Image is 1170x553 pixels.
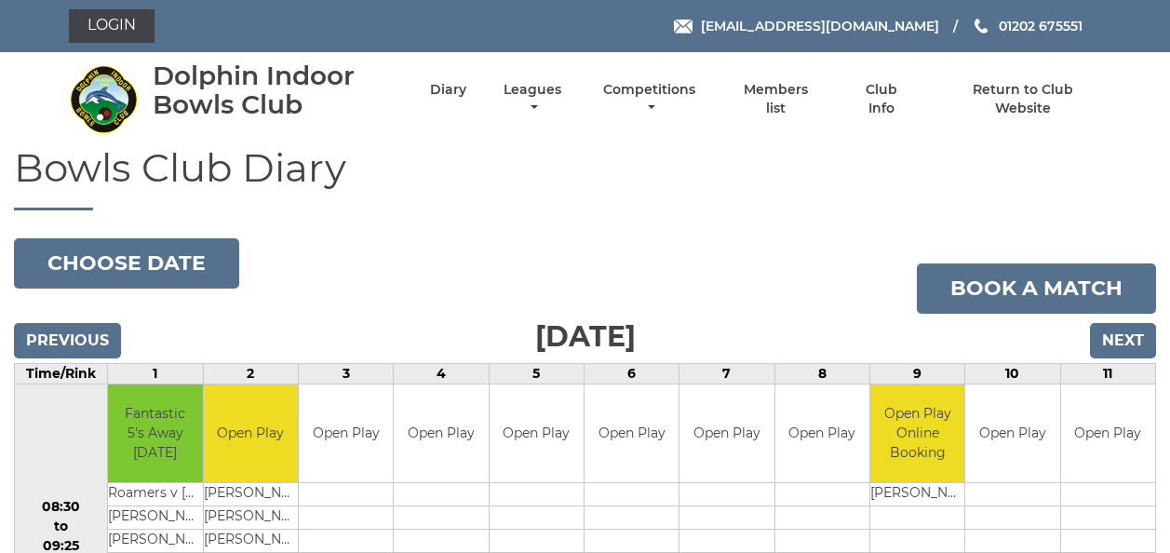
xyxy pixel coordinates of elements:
[14,238,239,289] button: Choose date
[944,81,1101,117] a: Return to Club Website
[679,364,774,384] td: 7
[869,364,964,384] td: 9
[975,19,988,34] img: Phone us
[489,364,584,384] td: 5
[674,20,693,34] img: Email
[1090,323,1156,358] input: Next
[1061,384,1155,482] td: Open Play
[299,384,393,482] td: Open Play
[69,64,139,134] img: Dolphin Indoor Bowls Club
[965,364,1060,384] td: 10
[108,529,202,552] td: [PERSON_NAME]
[430,81,466,99] a: Diary
[965,384,1059,482] td: Open Play
[1060,364,1155,384] td: 11
[490,384,584,482] td: Open Play
[153,61,397,119] div: Dolphin Indoor Bowls Club
[679,384,773,482] td: Open Play
[585,384,679,482] td: Open Play
[69,9,155,43] a: Login
[733,81,818,117] a: Members list
[108,364,203,384] td: 1
[999,18,1083,34] span: 01202 675551
[917,263,1156,314] a: Book a match
[870,482,964,506] td: [PERSON_NAME]
[108,482,202,506] td: Roamers v [GEOGRAPHIC_DATA]
[599,81,701,117] a: Competitions
[870,384,964,482] td: Open Play Online Booking
[203,364,298,384] td: 2
[775,384,869,482] td: Open Play
[972,16,1083,36] a: Phone us 01202 675551
[298,364,393,384] td: 3
[499,81,566,117] a: Leagues
[852,81,912,117] a: Club Info
[204,384,298,482] td: Open Play
[14,146,1156,210] h1: Bowls Club Diary
[394,364,489,384] td: 4
[204,482,298,506] td: [PERSON_NAME]
[108,506,202,529] td: [PERSON_NAME]
[394,384,488,482] td: Open Play
[204,529,298,552] td: [PERSON_NAME]
[14,323,121,358] input: Previous
[701,18,939,34] span: [EMAIL_ADDRESS][DOMAIN_NAME]
[108,384,202,482] td: Fantastic 5's Away [DATE]
[774,364,869,384] td: 8
[204,506,298,529] td: [PERSON_NAME]
[674,16,939,36] a: Email [EMAIL_ADDRESS][DOMAIN_NAME]
[584,364,679,384] td: 6
[15,364,108,384] td: Time/Rink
